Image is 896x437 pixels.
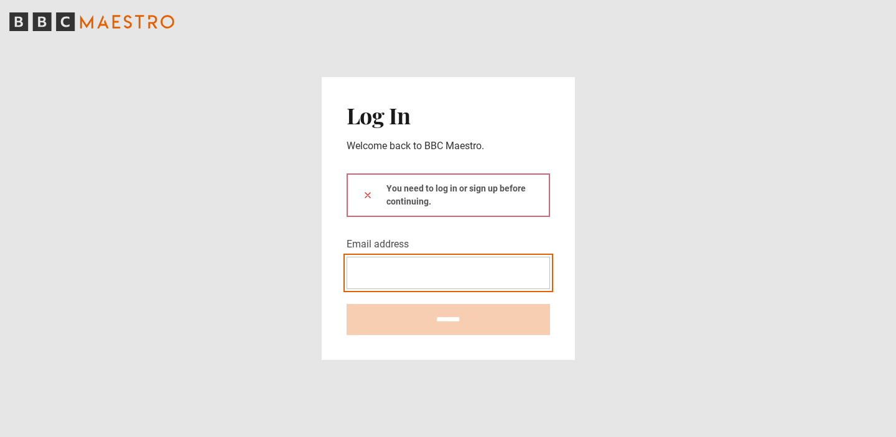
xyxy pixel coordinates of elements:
[347,237,409,252] label: Email address
[347,102,550,128] h2: Log In
[9,12,174,31] svg: BBC Maestro
[347,139,550,154] p: Welcome back to BBC Maestro.
[347,173,550,217] div: You need to log in or sign up before continuing.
